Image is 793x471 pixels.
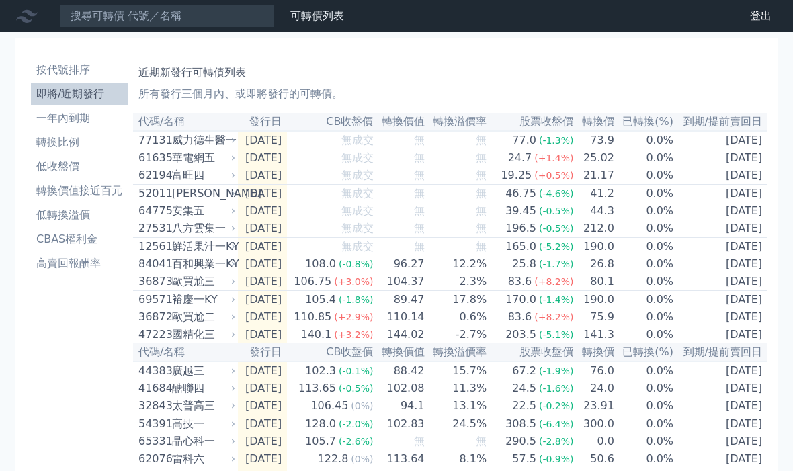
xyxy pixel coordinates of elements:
td: 0.0% [615,220,674,238]
th: 轉換價 [574,113,614,131]
td: 212.0 [574,220,614,238]
li: 按代號排序 [31,62,128,78]
li: 高賣回報酬率 [31,255,128,271]
td: 190.0 [574,291,614,309]
li: 即將/近期發行 [31,86,128,102]
td: 0.0% [615,291,674,309]
div: 69571 [138,292,169,308]
td: [DATE] [238,238,287,256]
div: 84041 [138,256,169,272]
span: 無成交 [341,169,374,181]
td: 8.1% [425,450,488,468]
div: 77.0 [509,132,539,148]
div: 52011 [138,185,169,202]
div: 61635 [138,150,169,166]
td: [DATE] [238,433,287,450]
td: 94.1 [374,397,425,415]
div: 39.45 [503,203,539,219]
td: 24.5% [425,415,488,433]
th: 代碼/名稱 [133,343,238,361]
td: 26.8 [574,255,614,273]
span: (-2.0%) [339,419,374,429]
td: [DATE] [238,149,287,167]
th: 到期/提前賣回日 [674,343,767,361]
span: (-2.8%) [539,436,574,447]
div: 203.5 [503,327,539,343]
td: [DATE] [674,185,767,203]
div: 113.65 [296,380,339,396]
th: 發行日 [238,113,287,131]
td: [DATE] [674,380,767,397]
th: 已轉換(%) [615,343,674,361]
a: 轉換價值接近百元 [31,180,128,202]
td: 80.1 [574,273,614,291]
td: [DATE] [238,167,287,185]
span: (+8.2%) [534,312,573,323]
li: CBAS權利金 [31,231,128,247]
td: 102.08 [374,380,425,397]
div: 196.5 [503,220,539,237]
a: 登出 [739,5,782,27]
div: 122.8 [315,451,351,467]
td: 0.0% [615,397,674,415]
span: (-0.2%) [539,400,574,411]
td: [DATE] [238,291,287,309]
div: 醣聯四 [172,380,233,396]
span: (-5.2%) [539,241,574,252]
div: 106.45 [308,398,351,414]
div: 83.6 [505,273,535,290]
div: 22.5 [509,398,539,414]
td: 0.0% [615,380,674,397]
td: [DATE] [674,238,767,256]
div: 77131 [138,132,169,148]
div: 25.8 [509,256,539,272]
div: 威力德生醫一 [172,132,233,148]
span: 無 [476,187,487,200]
td: 21.17 [574,167,614,185]
td: [DATE] [674,131,767,149]
td: [DATE] [674,326,767,343]
div: 106.75 [291,273,334,290]
div: 百和興業一KY [172,256,233,272]
td: 102.83 [374,415,425,433]
td: 113.64 [374,450,425,468]
span: 無 [476,134,487,146]
div: 128.0 [302,416,339,432]
span: (-1.4%) [539,294,574,305]
td: [DATE] [238,308,287,326]
td: 300.0 [574,415,614,433]
div: 54391 [138,416,169,432]
span: (-0.8%) [339,259,374,269]
td: 0.0% [615,238,674,256]
div: 晶心科一 [172,433,233,449]
div: 105.7 [302,433,339,449]
span: 無成交 [341,204,374,217]
li: 一年內到期 [31,110,128,126]
td: 15.7% [425,361,488,380]
div: 雷科六 [172,451,233,467]
td: 76.0 [574,361,614,380]
div: 32843 [138,398,169,414]
li: 轉換比例 [31,134,128,151]
span: (-4.6%) [539,188,574,199]
div: 44383 [138,363,169,379]
td: 104.37 [374,273,425,291]
div: 27531 [138,220,169,237]
span: (-0.5%) [539,206,574,216]
div: 62076 [138,451,169,467]
input: 搜尋可轉債 代號／名稱 [59,5,274,28]
span: 無 [414,169,425,181]
th: 轉換價值 [374,343,425,361]
td: 0.0 [574,433,614,450]
div: 105.4 [302,292,339,308]
span: 無成交 [341,187,374,200]
span: 無 [414,240,425,253]
div: 12561 [138,239,169,255]
a: 高賣回報酬率 [31,253,128,274]
span: 無成交 [341,134,374,146]
td: [DATE] [238,131,287,149]
h1: 近期新發行可轉債列表 [138,65,762,81]
span: (0%) [351,454,373,464]
div: 24.7 [505,150,535,166]
span: (-0.5%) [339,383,374,394]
